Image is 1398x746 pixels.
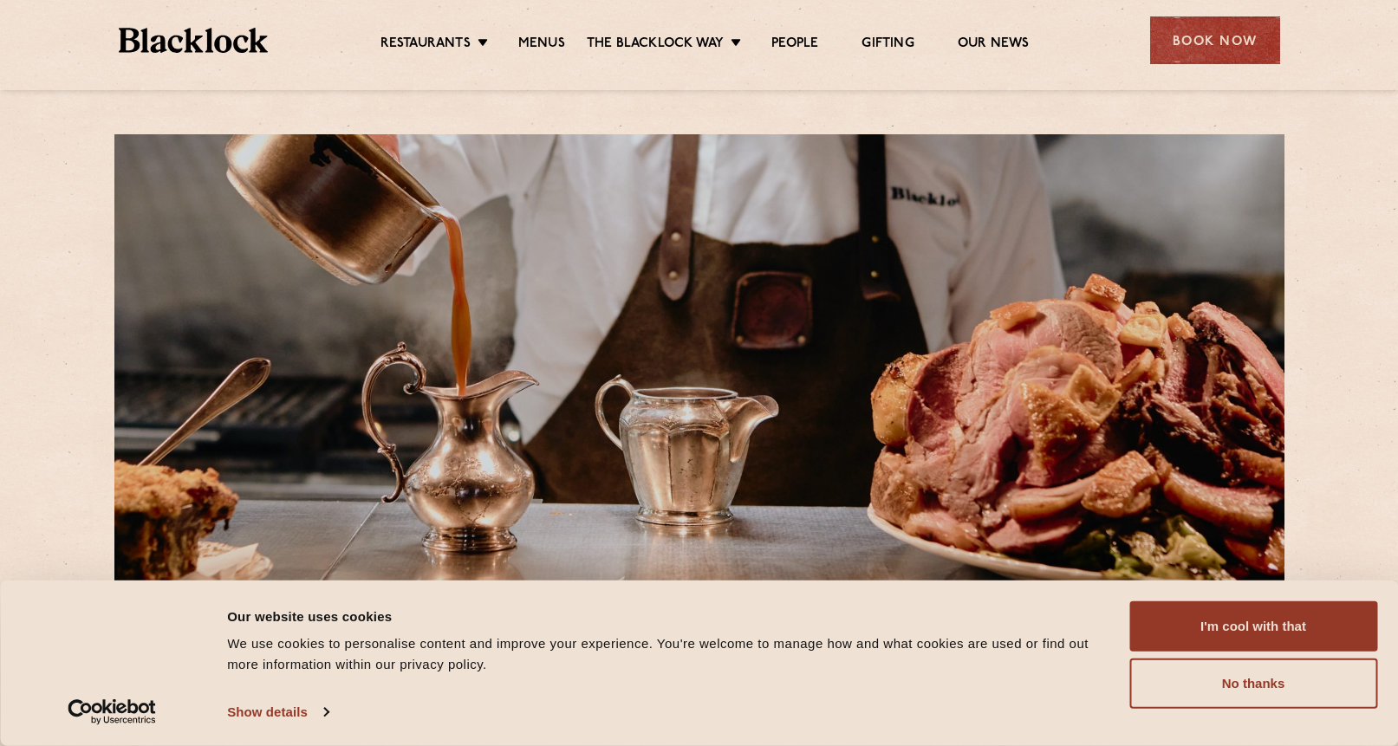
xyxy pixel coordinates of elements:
[227,633,1090,675] div: We use cookies to personalise content and improve your experience. You're welcome to manage how a...
[518,36,565,55] a: Menus
[227,606,1090,626] div: Our website uses cookies
[1150,16,1280,64] div: Book Now
[380,36,471,55] a: Restaurants
[1129,658,1377,709] button: No thanks
[36,699,188,725] a: Usercentrics Cookiebot - opens in a new window
[958,36,1030,55] a: Our News
[771,36,818,55] a: People
[1129,601,1377,652] button: I'm cool with that
[862,36,914,55] a: Gifting
[119,28,269,53] img: BL_Textured_Logo-footer-cropped.svg
[227,699,328,725] a: Show details
[587,36,724,55] a: The Blacklock Way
